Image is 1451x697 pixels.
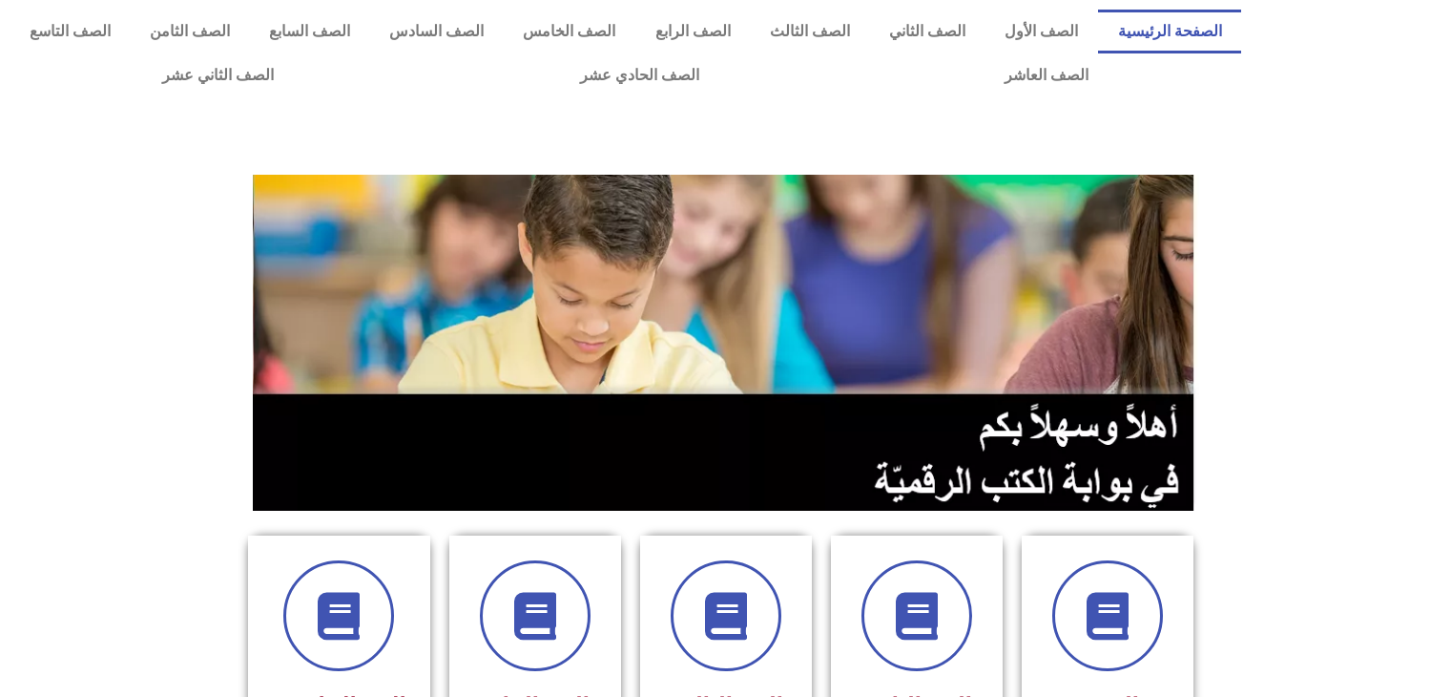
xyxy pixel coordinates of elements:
a: الصف السابع [249,10,369,53]
a: الصف الثاني عشر [10,53,426,97]
a: الصف الحادي عشر [426,53,851,97]
a: الصف الثالث [750,10,869,53]
a: الصف الخامس [504,10,635,53]
a: الصف السادس [370,10,504,53]
a: الصف التاسع [10,10,130,53]
a: الصف الرابع [635,10,750,53]
a: الصف الثاني [869,10,985,53]
a: الصف الثامن [130,10,249,53]
a: الصف العاشر [852,53,1241,97]
a: الصف الأول [985,10,1098,53]
a: الصفحة الرئيسية [1098,10,1241,53]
